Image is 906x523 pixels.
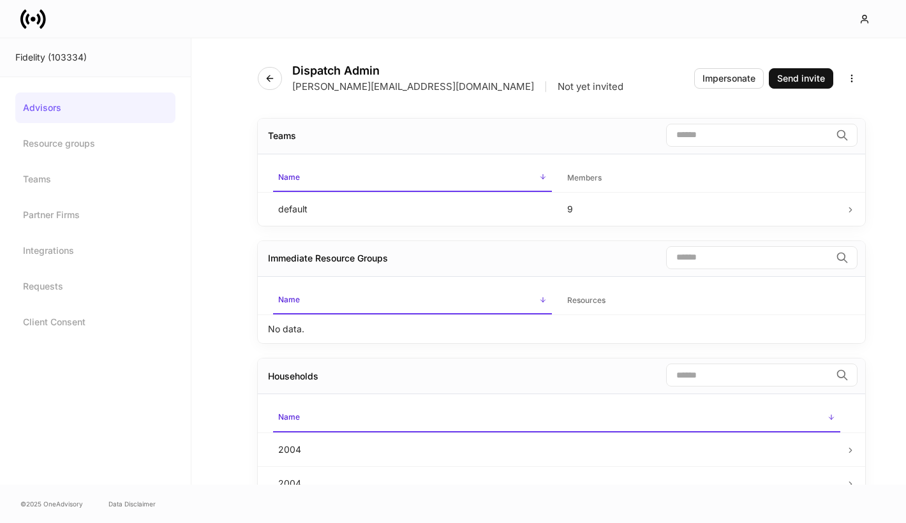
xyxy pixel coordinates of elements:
[15,51,175,64] div: Fidelity (103334)
[15,128,175,159] a: Resource groups
[273,165,552,192] span: Name
[278,293,300,306] h6: Name
[769,68,833,89] button: Send invite
[15,164,175,195] a: Teams
[702,74,755,83] div: Impersonate
[562,165,841,191] span: Members
[15,307,175,337] a: Client Consent
[15,200,175,230] a: Partner Firms
[15,92,175,123] a: Advisors
[558,80,623,93] p: Not yet invited
[567,172,602,184] h6: Members
[292,64,623,78] h4: Dispatch Admin
[562,288,841,314] span: Resources
[273,404,840,432] span: Name
[273,287,552,314] span: Name
[268,466,845,500] td: 2004
[557,192,846,226] td: 9
[268,252,388,265] div: Immediate Resource Groups
[268,323,304,335] p: No data.
[694,68,764,89] button: Impersonate
[777,74,825,83] div: Send invite
[268,370,318,383] div: Households
[268,192,557,226] td: default
[268,129,296,142] div: Teams
[108,499,156,509] a: Data Disclaimer
[15,235,175,266] a: Integrations
[292,80,534,93] p: [PERSON_NAME][EMAIL_ADDRESS][DOMAIN_NAME]
[20,499,83,509] span: © 2025 OneAdvisory
[278,411,300,423] h6: Name
[15,271,175,302] a: Requests
[268,432,845,466] td: 2004
[567,294,605,306] h6: Resources
[544,80,547,93] p: |
[278,171,300,183] h6: Name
